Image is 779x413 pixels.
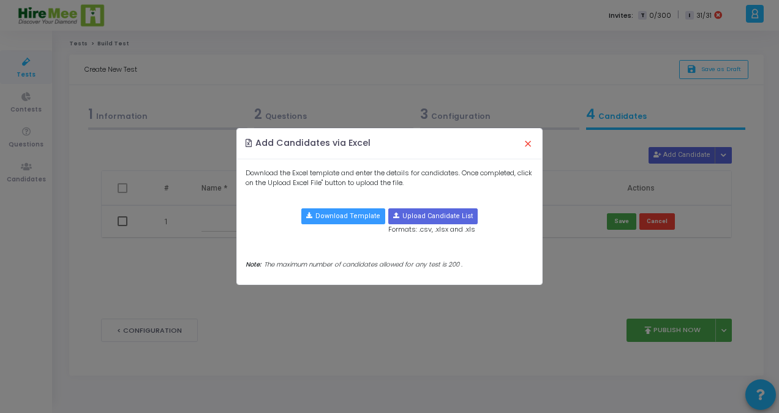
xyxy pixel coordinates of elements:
[388,208,478,224] button: Upload Candidate List
[264,260,462,269] span: The maximum number of candidates allowed for any test is 200 .
[246,168,534,188] p: Download the Excel template and enter the details for candidates. Once completed, click on the Up...
[515,130,541,157] button: Close
[246,137,371,150] h4: Add Candidates via Excel
[301,208,385,224] button: Download Template
[388,208,478,235] div: Formats: .csv, .xlsx and .xls
[246,260,261,269] span: Note:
